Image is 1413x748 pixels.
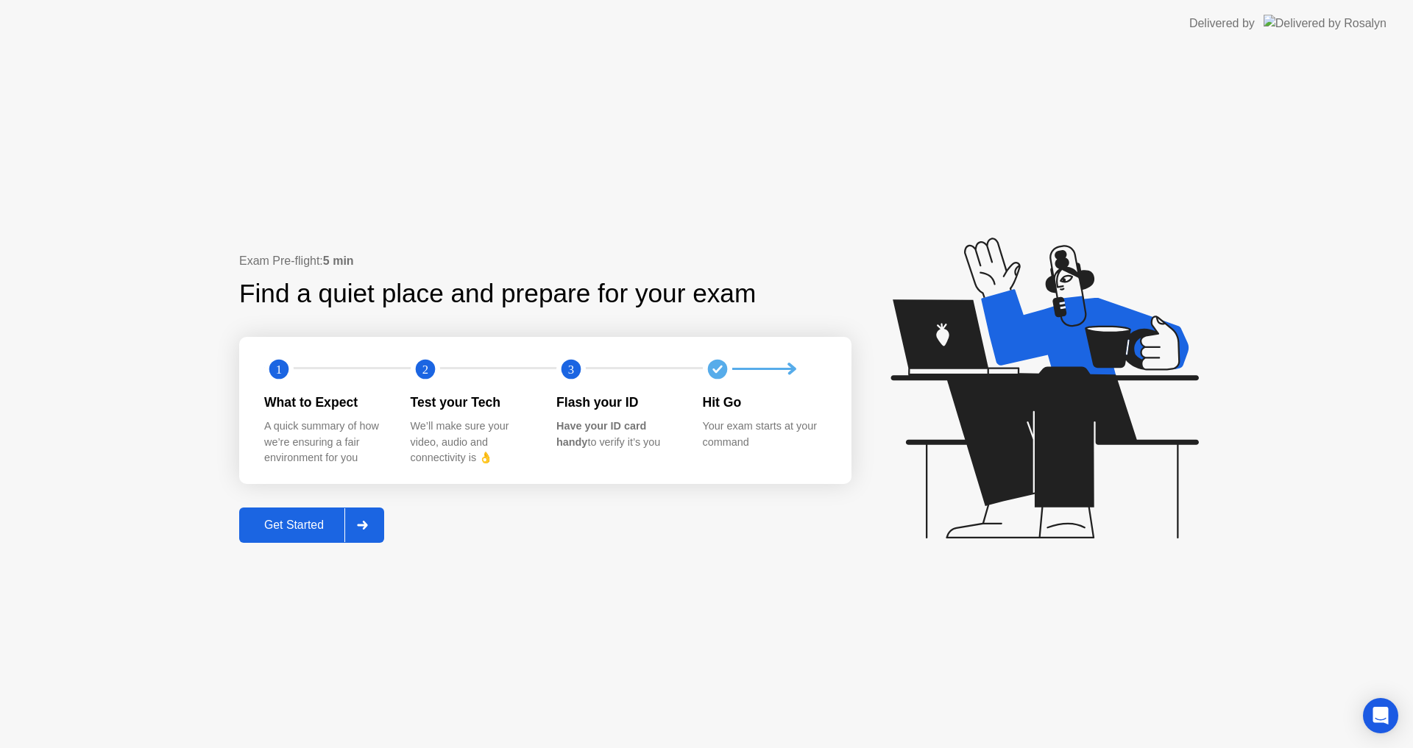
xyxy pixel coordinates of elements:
button: Get Started [239,507,384,543]
b: Have your ID card handy [556,420,646,448]
div: A quick summary of how we’re ensuring a fair environment for you [264,418,387,466]
b: 5 min [323,254,354,267]
div: Delivered by [1189,15,1255,32]
div: We’ll make sure your video, audio and connectivity is 👌 [411,418,534,466]
div: Your exam starts at your command [703,418,826,450]
text: 3 [568,362,574,376]
div: Hit Go [703,393,826,412]
div: Find a quiet place and prepare for your exam [239,274,758,313]
div: to verify it’s you [556,418,679,450]
div: Flash your ID [556,393,679,412]
text: 2 [422,362,428,376]
div: Exam Pre-flight: [239,252,851,270]
text: 1 [276,362,282,376]
div: What to Expect [264,393,387,412]
div: Open Intercom Messenger [1363,698,1398,733]
div: Test your Tech [411,393,534,412]
img: Delivered by Rosalyn [1264,15,1387,32]
div: Get Started [244,519,344,532]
